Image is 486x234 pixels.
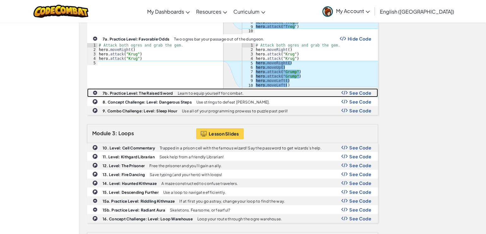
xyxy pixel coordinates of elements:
[93,36,98,41] img: IconPracticeLevel.svg
[103,109,177,113] b: 9. Combo Challenge: Level: Sleep Hour
[92,216,98,221] img: IconChallengeLevel.svg
[160,146,321,150] p: Trapped in a prison cell with the famous wizard! Say the password to get wizards's help.
[193,3,230,20] a: Resources
[341,99,348,104] img: Show Code Logo
[233,8,260,15] span: Curriculum
[87,88,378,97] a: 7b. Practice Level: The Raised Sword Learn to equip yourself for combat. Show Code Logo See Code
[242,61,255,65] div: 5
[103,190,159,195] b: 15. Level: Descending Further
[103,163,145,168] b: 12. Level: The Prisoner
[87,196,378,205] a: 15a. Practice Level: Riddling Kithmaze If at first you go astray, change your loop to find the wa...
[196,128,244,139] button: Lesson Slides
[87,143,378,152] a: 10. Level: Cell Commentary Trapped in a prison cell with the famous wizard! Say the password to g...
[87,161,378,170] a: 12. Level: The Prisoner Free the prisoner and you'll gain an ally. Show Code Logo See Code
[93,207,98,212] img: IconPracticeLevel.svg
[87,47,98,52] div: 2
[92,162,98,168] img: IconChallengeLevel.svg
[147,8,184,15] span: My Dashboards
[341,181,348,185] img: Show Code Logo
[349,163,371,168] span: See Code
[242,52,255,56] div: 3
[93,198,98,203] img: IconPracticeLevel.svg
[92,154,98,159] img: IconChallengeLevel.svg
[242,47,255,52] div: 2
[103,199,175,204] b: 15a. Practice Level: Riddling Kithmaze
[349,145,371,150] span: See Code
[242,79,255,83] div: 9
[340,36,346,41] img: Show Code Logo
[341,190,348,194] img: Show Code Logo
[92,108,98,113] img: IconChallengeLevel.svg
[349,198,371,203] span: See Code
[93,90,98,95] img: IconPracticeLevel.svg
[196,100,270,104] p: Use strings to defeat [PERSON_NAME].
[349,90,371,95] span: See Code
[161,181,238,186] p: A maze constructed to confuse travelers.
[103,146,155,150] b: 10. Level: Cell Commentary
[178,91,243,95] p: Learn to equip yourself for combat.
[349,207,371,212] span: See Code
[341,154,348,159] img: Show Code Logo
[242,83,255,87] div: 10
[87,179,378,187] a: 14. Level: Haunted Kithmaze A maze constructed to confuse travelers. Show Code Logo See Code
[87,97,378,106] a: 8. Concept Challenge: Level: Dangerous Steps Use strings to defeat [PERSON_NAME]. Show Code Logo ...
[341,163,348,168] img: Show Code Logo
[170,208,231,212] p: Skeletons. Fearsome, or fearful?
[319,1,373,21] a: My Account
[87,214,378,223] a: 16. Concept Challenge: Level: Loop Warehouse Loop your route through the ogre warehouse. Show Cod...
[341,108,348,113] img: Show Code Logo
[349,99,371,104] span: See Code
[182,109,288,113] p: Use all of your programming prowess to puzzle past peril!
[349,216,371,221] span: See Code
[144,3,193,20] a: My Dashboards
[242,24,255,29] div: 9
[149,164,222,168] p: Free the prisoner and you'll gain an ally.
[87,187,378,196] a: 15. Level: Descending Further Use a loop to navigate efficiently. Show Code Logo See Code
[348,36,371,41] span: Hide Code
[336,8,370,14] span: My Account
[349,108,371,113] span: See Code
[341,91,348,95] img: Show Code Logo
[349,154,371,159] span: See Code
[87,152,378,161] a: 11. Level: Kithgard Librarian Seek help from a friendly Librarian! Show Code Logo See Code
[103,100,192,104] b: 8. Concept Challenge: Level: Dangerous Steps
[87,56,98,61] div: 4
[87,170,378,179] a: 13. Level: Fire Dancing Save typing (and your hero) with loops! Show Code Logo See Code
[87,205,378,214] a: 15b. Practice Level: Radiant Aura Skeletons. Fearsome, or fearful? Show Code Logo See Code
[349,172,371,177] span: See Code
[209,131,239,136] span: Lesson Slides
[87,43,98,47] div: 1
[87,106,378,115] a: 9. Combo Challenge: Level: Sleep Hour Use all of your programming prowess to puzzle past peril! S...
[179,199,285,203] p: If at first you go astray, change your loop to find the way.
[103,181,157,186] b: 14. Level: Haunted Kithmaze
[163,190,226,194] p: Use a loop to navigate efficiently.
[103,217,193,221] b: 16. Concept Challenge: Level: Loop Warehouse
[118,130,134,136] span: Loops
[103,155,155,159] b: 11. Level: Kithgard Librarian
[341,216,348,221] img: Show Code Logo
[159,155,224,159] p: Seek help from a friendly Librarian!
[242,56,255,61] div: 4
[196,8,221,15] span: Resources
[112,130,117,136] span: 3:
[174,37,264,41] p: Two ogres bar your passage out of the dungeon.
[242,29,255,33] div: 10
[103,208,165,212] b: 15b. Practice Level: Radiant Aura
[242,65,255,70] div: 6
[92,145,98,150] img: IconChallengeLevel.svg
[87,34,378,88] a: 7a. Practice Level: Favorable Odds Two ogres bar your passage out of the dungeon. Show Code Logo ...
[341,145,348,150] img: Show Code Logo
[103,91,173,96] b: 7b. Practice Level: The Raised Sword
[230,3,268,20] a: Curriculum
[349,180,371,186] span: See Code
[92,180,98,186] img: IconChallengeLevel.svg
[377,3,457,20] a: English ([GEOGRAPHIC_DATA])
[33,5,89,18] a: CodeCombat logo
[92,130,111,136] span: Module
[92,171,98,177] img: IconChallengeLevel.svg
[103,37,169,41] b: 7a. Practice Level: Favorable Odds
[103,172,145,177] b: 13. Level: Fire Dancing
[92,189,98,195] img: IconChallengeLevel.svg
[242,70,255,74] div: 7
